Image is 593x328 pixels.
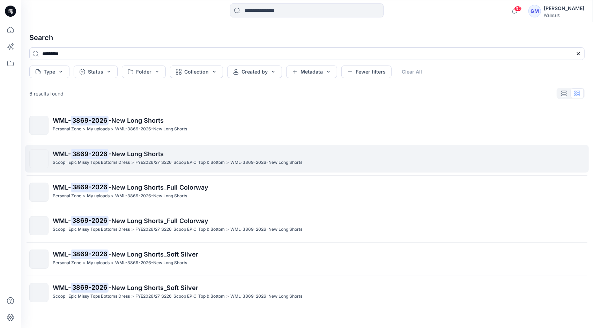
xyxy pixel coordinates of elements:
div: Walmart [544,13,584,18]
div: GM [528,5,541,17]
mark: 3869-2026 [71,182,109,192]
button: Status [74,66,118,78]
a: WML-3869-2026-New Long Shorts_Full ColorwayScoop_ Epic Missy Tops Bottoms Dress>FYE2026/27_S226_S... [25,212,589,239]
p: Scoop_ Epic Missy Tops Bottoms Dress [53,293,130,300]
p: WML-3869-2026-New Long Shorts [115,192,187,200]
p: > [131,159,134,166]
p: WML-3869-2026-New Long Shorts [230,226,302,233]
p: WML-3869-2026-New Long Shorts [230,293,302,300]
p: WML-3869-2026-New Long Shorts [230,159,302,166]
p: My uploads [87,259,110,267]
a: WML-3869-2026-New Long ShortsScoop_ Epic Missy Tops Bottoms Dress>FYE2026/27_S226_Scoop EPIC_Top ... [25,145,589,173]
button: Fewer filters [341,66,392,78]
span: 32 [514,6,522,12]
mark: 3869-2026 [71,149,109,159]
a: WML-3869-2026-New Long Shorts_Full ColorwayPersonal Zone>My uploads>WML-3869-2026-New Long Shorts [25,178,589,206]
p: > [131,293,134,300]
p: > [111,259,114,267]
a: WML-3869-2026-New Long ShortsPersonal Zone>My uploads>WML-3869-2026-New Long Shorts [25,112,589,139]
h4: Search [24,28,590,47]
span: -New Long Shorts [109,150,164,158]
p: FYE2026/27_S226_Scoop EPIC_Top & Bottom [135,293,225,300]
p: > [83,125,86,133]
div: [PERSON_NAME] [544,4,584,13]
p: Personal Zone [53,192,81,200]
p: FYE2026/27_S226_Scoop EPIC_Top & Bottom [135,226,225,233]
button: Metadata [286,66,337,78]
p: My uploads [87,192,110,200]
a: WML-3869-2026-New Long Shorts_Soft SilverPersonal Zone>My uploads>WML-3869-2026-New Long Shorts [25,245,589,273]
span: WML- [53,117,71,124]
mark: 3869-2026 [71,115,109,125]
p: > [83,192,86,200]
span: WML- [53,150,71,158]
span: WML- [53,217,71,224]
p: FYE2026/27_S226_Scoop EPIC_Top & Bottom [135,159,225,166]
mark: 3869-2026 [71,283,109,292]
button: Folder [122,66,166,78]
span: WML- [53,284,71,291]
p: My uploads [87,125,110,133]
p: > [226,226,229,233]
p: 6 results found [29,90,64,97]
p: > [111,192,114,200]
p: Personal Zone [53,259,81,267]
span: WML- [53,251,71,258]
p: > [226,293,229,300]
a: WML-3869-2026-New Long Shorts_Soft SilverScoop_ Epic Missy Tops Bottoms Dress>FYE2026/27_S226_Sco... [25,279,589,306]
mark: 3869-2026 [71,249,109,259]
p: > [111,125,114,133]
span: -New Long Shorts_Soft Silver [109,251,198,258]
span: -New Long Shorts [109,117,164,124]
p: WML-3869-2026-New Long Shorts [115,259,187,267]
span: WML- [53,184,71,191]
p: > [83,259,86,267]
button: Collection [170,66,223,78]
button: Created by [227,66,282,78]
span: -New Long Shorts_Full Colorway [109,217,208,224]
p: Scoop_ Epic Missy Tops Bottoms Dress [53,159,130,166]
button: Type [29,66,69,78]
span: -New Long Shorts_Full Colorway [109,184,208,191]
span: -New Long Shorts_Soft Silver [109,284,198,291]
p: Scoop_ Epic Missy Tops Bottoms Dress [53,226,130,233]
p: > [131,226,134,233]
p: Personal Zone [53,125,81,133]
mark: 3869-2026 [71,216,109,226]
p: > [226,159,229,166]
p: WML-3869-2026-New Long Shorts [115,125,187,133]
